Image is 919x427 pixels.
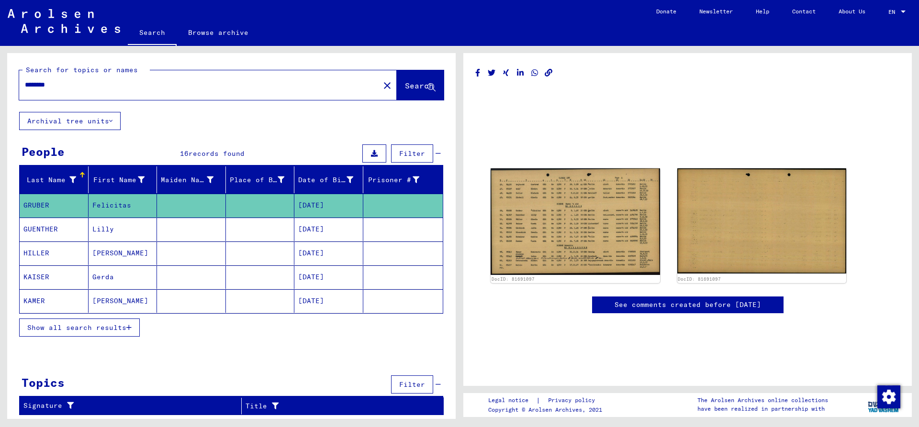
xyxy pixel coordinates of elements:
[381,80,393,91] mat-icon: close
[22,143,65,160] div: People
[487,67,497,79] button: Share on Twitter
[399,380,425,389] span: Filter
[20,289,89,313] mat-cell: KAMER
[23,172,88,187] div: Last Name
[128,21,177,46] a: Search
[473,67,483,79] button: Share on Facebook
[516,67,526,79] button: Share on LinkedIn
[92,175,145,185] div: First Name
[226,166,295,193] mat-header-cell: Place of Birth
[697,405,828,413] p: have been realized in partnership with
[8,9,120,33] img: Arolsen_neg.svg
[23,398,244,414] div: Signature
[89,166,157,193] mat-header-cell: First Name
[161,172,225,187] div: Maiden Name
[161,175,213,185] div: Maiden Name
[378,76,397,95] button: Clear
[294,289,363,313] mat-cell: [DATE]
[20,265,89,289] mat-cell: KAISER
[866,393,902,416] img: yv_logo.png
[888,9,899,15] span: EN
[180,149,189,158] span: 16
[540,395,606,405] a: Privacy policy
[157,166,226,193] mat-header-cell: Maiden Name
[367,172,432,187] div: Prisoner #
[294,218,363,241] mat-cell: [DATE]
[877,385,900,408] img: Change consent
[246,401,425,411] div: Title
[298,172,365,187] div: Date of Birth
[20,166,89,193] mat-header-cell: Last Name
[678,276,721,282] a: DocID: 81691097
[615,300,761,310] a: See comments created before [DATE]
[492,276,535,282] a: DocID: 81691097
[20,241,89,265] mat-cell: HILLER
[544,67,554,79] button: Copy link
[391,375,433,394] button: Filter
[23,175,76,185] div: Last Name
[19,112,121,130] button: Archival tree units
[530,67,540,79] button: Share on WhatsApp
[23,401,234,411] div: Signature
[89,194,157,217] mat-cell: Felicitas
[294,265,363,289] mat-cell: [DATE]
[294,166,363,193] mat-header-cell: Date of Birth
[19,318,140,337] button: Show all search results
[246,398,434,414] div: Title
[89,289,157,313] mat-cell: [PERSON_NAME]
[27,323,126,332] span: Show all search results
[391,144,433,163] button: Filter
[501,67,511,79] button: Share on Xing
[26,66,138,74] mat-label: Search for topics or names
[20,218,89,241] mat-cell: GUENTHER
[89,241,157,265] mat-cell: [PERSON_NAME]
[20,194,89,217] mat-cell: GRUBER
[89,218,157,241] mat-cell: Lilly
[230,175,285,185] div: Place of Birth
[189,149,245,158] span: records found
[488,395,536,405] a: Legal notice
[488,405,606,414] p: Copyright © Arolsen Archives, 2021
[294,241,363,265] mat-cell: [DATE]
[89,265,157,289] mat-cell: Gerda
[677,168,847,274] img: 002.jpg
[367,175,420,185] div: Prisoner #
[488,395,606,405] div: |
[177,21,260,44] a: Browse archive
[697,396,828,405] p: The Arolsen Archives online collections
[92,172,157,187] div: First Name
[294,194,363,217] mat-cell: [DATE]
[491,168,660,275] img: 001.jpg
[230,172,297,187] div: Place of Birth
[399,149,425,158] span: Filter
[405,81,434,90] span: Search
[363,166,443,193] mat-header-cell: Prisoner #
[397,70,444,100] button: Search
[22,374,65,391] div: Topics
[877,385,900,408] div: Change consent
[298,175,353,185] div: Date of Birth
